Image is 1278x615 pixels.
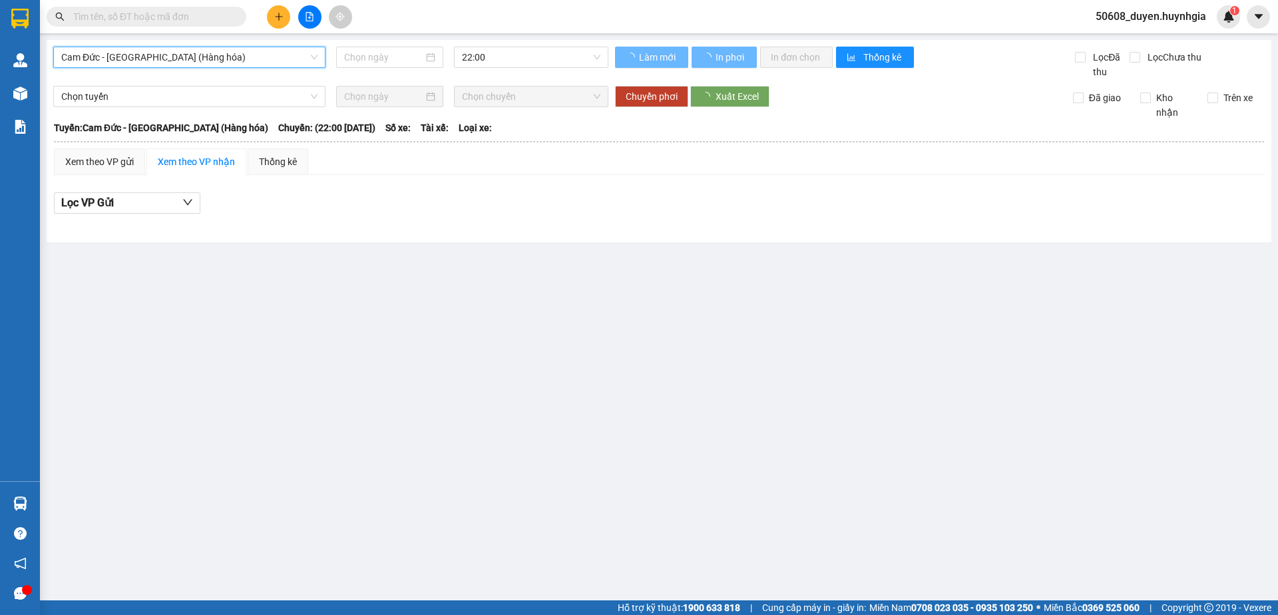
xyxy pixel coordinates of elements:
[702,53,714,62] span: loading
[1223,11,1235,23] img: icon-new-feature
[1085,8,1217,25] span: 50608_duyen.huynhgia
[385,120,411,135] span: Số xe:
[1084,91,1126,105] span: Đã giao
[298,5,321,29] button: file-add
[1088,50,1129,79] span: Lọc Đã thu
[462,47,600,67] span: 22:00
[639,50,678,65] span: Làm mới
[13,497,27,511] img: warehouse-icon
[1044,600,1140,615] span: Miền Bắc
[626,53,637,62] span: loading
[836,47,914,68] button: bar-chartThống kê
[11,9,29,29] img: logo-vxr
[274,12,284,21] span: plus
[692,47,757,68] button: In phơi
[73,9,230,24] input: Tìm tên, số ĐT hoặc mã đơn
[716,50,746,65] span: In phơi
[750,600,752,615] span: |
[335,12,345,21] span: aim
[329,5,352,29] button: aim
[61,47,318,67] span: Cam Đức - Sài Gòn (Hàng hóa)
[869,600,1033,615] span: Miền Nam
[1204,603,1213,612] span: copyright
[278,120,375,135] span: Chuyến: (22:00 [DATE])
[61,87,318,106] span: Chọn tuyến
[158,154,235,169] div: Xem theo VP nhận
[1232,6,1237,15] span: 1
[911,602,1033,613] strong: 0708 023 035 - 0935 103 250
[1218,91,1258,105] span: Trên xe
[1036,605,1040,610] span: ⚪️
[54,192,200,214] button: Lọc VP Gửi
[13,53,27,67] img: warehouse-icon
[55,12,65,21] span: search
[13,120,27,134] img: solution-icon
[421,120,449,135] span: Tài xế:
[847,53,858,63] span: bar-chart
[462,87,600,106] span: Chọn chuyến
[61,194,114,211] span: Lọc VP Gửi
[459,120,492,135] span: Loại xe:
[615,47,688,68] button: Làm mới
[863,50,903,65] span: Thống kê
[618,600,740,615] span: Hỗ trợ kỹ thuật:
[14,527,27,540] span: question-circle
[65,154,134,169] div: Xem theo VP gửi
[683,602,740,613] strong: 1900 633 818
[762,600,866,615] span: Cung cấp máy in - giấy in:
[615,86,688,107] button: Chuyển phơi
[54,122,268,133] b: Tuyến: Cam Đức - [GEOGRAPHIC_DATA] (Hàng hóa)
[14,557,27,570] span: notification
[182,197,193,208] span: down
[14,587,27,600] span: message
[760,47,833,68] button: In đơn chọn
[690,86,769,107] button: Xuất Excel
[305,12,314,21] span: file-add
[1082,602,1140,613] strong: 0369 525 060
[1142,50,1203,65] span: Lọc Chưa thu
[1247,5,1270,29] button: caret-down
[1151,91,1197,120] span: Kho nhận
[13,87,27,101] img: warehouse-icon
[344,50,423,65] input: 15/08/2025
[344,89,423,104] input: Chọn ngày
[1253,11,1265,23] span: caret-down
[267,5,290,29] button: plus
[1230,6,1239,15] sup: 1
[1150,600,1152,615] span: |
[259,154,297,169] div: Thống kê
